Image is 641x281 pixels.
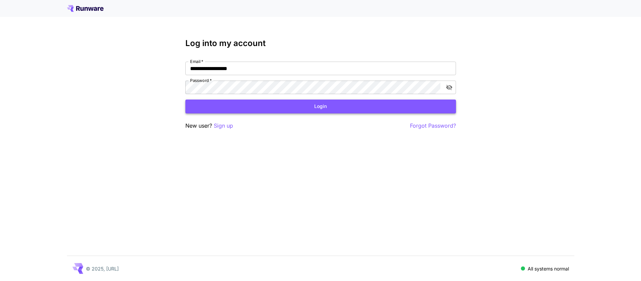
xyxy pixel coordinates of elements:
[410,122,456,130] button: Forgot Password?
[190,59,203,64] label: Email
[443,81,455,93] button: toggle password visibility
[86,265,119,272] p: © 2025, [URL]
[528,265,569,272] p: All systems normal
[185,39,456,48] h3: Log into my account
[214,122,233,130] button: Sign up
[190,78,212,83] label: Password
[185,100,456,113] button: Login
[185,122,233,130] p: New user?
